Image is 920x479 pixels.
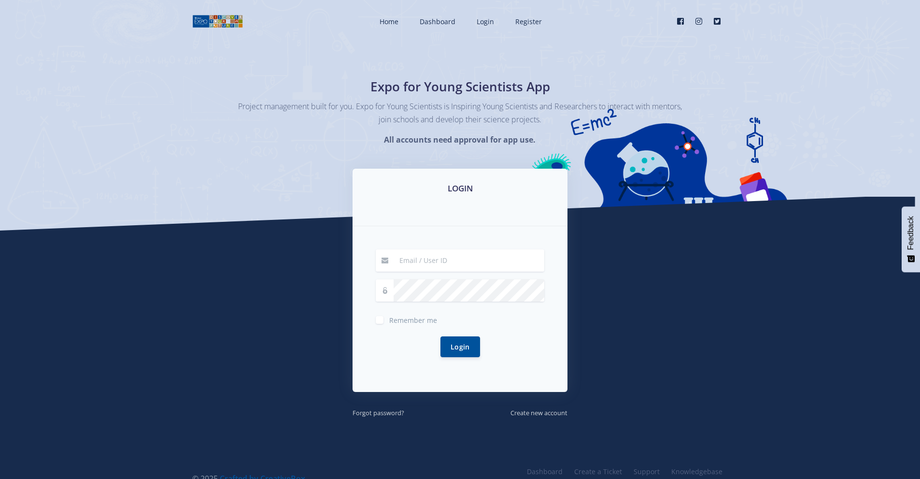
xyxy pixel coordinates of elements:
[380,17,398,26] span: Home
[420,17,455,26] span: Dashboard
[364,182,556,195] h3: LOGIN
[389,316,437,325] span: Remember me
[515,17,542,26] span: Register
[628,464,665,479] a: Support
[440,336,480,357] button: Login
[238,100,682,126] p: Project management built for you. Expo for Young Scientists is Inspiring Young Scientists and Res...
[370,9,406,34] a: Home
[410,9,463,34] a: Dashboard
[506,9,550,34] a: Register
[192,14,243,29] img: logo01.png
[510,407,567,418] a: Create new account
[467,9,502,34] a: Login
[353,408,404,417] small: Forgot password?
[353,407,404,418] a: Forgot password?
[902,206,920,272] button: Feedback - Show survey
[510,408,567,417] small: Create new account
[384,134,536,145] strong: All accounts need approval for app use.
[671,467,722,476] span: Knowledgebase
[284,77,637,96] h1: Expo for Young Scientists App
[906,216,915,250] span: Feedback
[521,464,568,479] a: Dashboard
[665,464,728,479] a: Knowledgebase
[477,17,494,26] span: Login
[568,464,628,479] a: Create a Ticket
[394,249,544,272] input: Email / User ID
